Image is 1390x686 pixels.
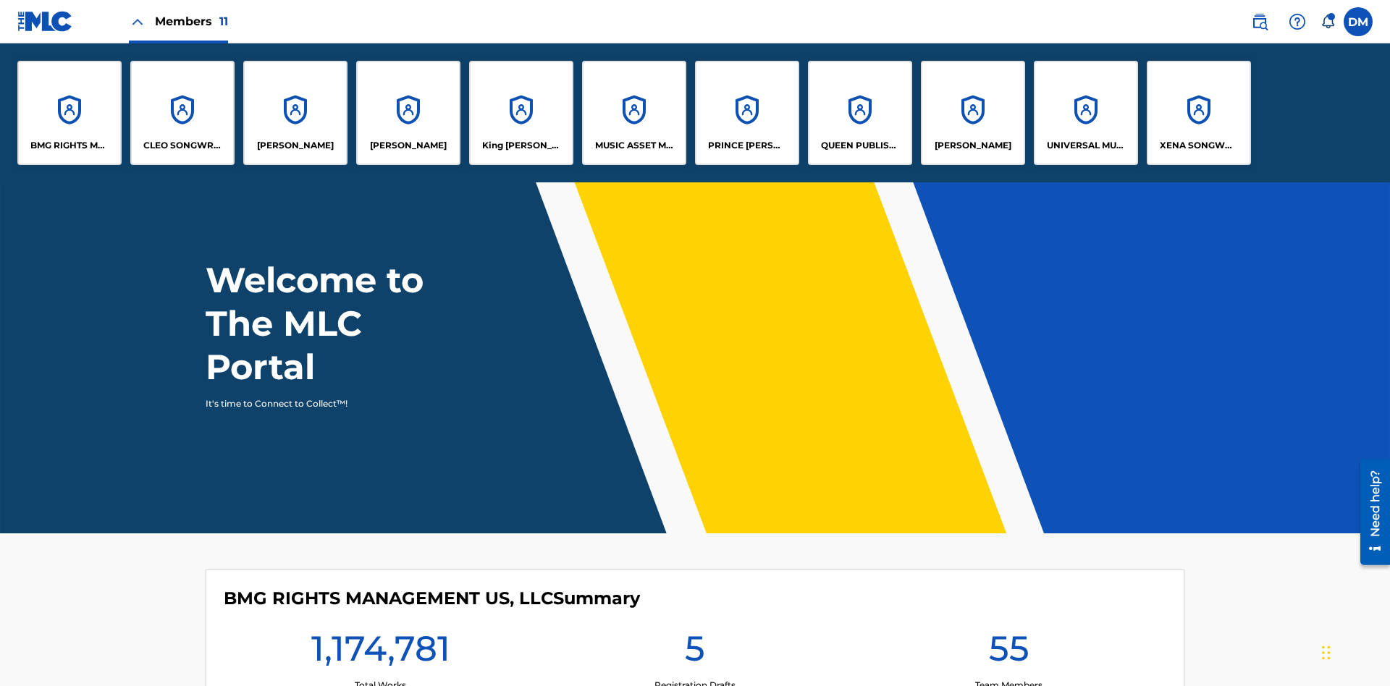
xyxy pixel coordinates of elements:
[17,61,122,165] a: AccountsBMG RIGHTS MANAGEMENT US, LLC
[224,588,640,609] h4: BMG RIGHTS MANAGEMENT US, LLC
[143,139,222,152] p: CLEO SONGWRITER
[130,61,235,165] a: AccountsCLEO SONGWRITER
[1322,631,1331,674] div: Drag
[1245,7,1274,36] a: Public Search
[1160,139,1239,152] p: XENA SONGWRITER
[989,627,1029,679] h1: 55
[370,139,447,152] p: EYAMA MCSINGER
[921,61,1025,165] a: Accounts[PERSON_NAME]
[582,61,686,165] a: AccountsMUSIC ASSET MANAGEMENT (MAM)
[1251,13,1268,30] img: search
[821,139,900,152] p: QUEEN PUBLISHA
[129,13,146,30] img: Close
[695,61,799,165] a: AccountsPRINCE [PERSON_NAME]
[935,139,1011,152] p: RONALD MCTESTERSON
[685,627,705,679] h1: 5
[356,61,460,165] a: Accounts[PERSON_NAME]
[1047,139,1126,152] p: UNIVERSAL MUSIC PUB GROUP
[243,61,347,165] a: Accounts[PERSON_NAME]
[155,13,228,30] span: Members
[206,397,457,410] p: It's time to Connect to Collect™!
[1034,61,1138,165] a: AccountsUNIVERSAL MUSIC PUB GROUP
[1147,61,1251,165] a: AccountsXENA SONGWRITER
[482,139,561,152] p: King McTesterson
[206,258,476,389] h1: Welcome to The MLC Portal
[30,139,109,152] p: BMG RIGHTS MANAGEMENT US, LLC
[708,139,787,152] p: PRINCE MCTESTERSON
[595,139,674,152] p: MUSIC ASSET MANAGEMENT (MAM)
[311,627,450,679] h1: 1,174,781
[1344,7,1373,36] div: User Menu
[1318,617,1390,686] iframe: Chat Widget
[1320,14,1335,29] div: Notifications
[257,139,334,152] p: ELVIS COSTELLO
[1289,13,1306,30] img: help
[219,14,228,28] span: 11
[808,61,912,165] a: AccountsQUEEN PUBLISHA
[1349,454,1390,572] iframe: Resource Center
[469,61,573,165] a: AccountsKing [PERSON_NAME]
[17,11,73,32] img: MLC Logo
[1283,7,1312,36] div: Help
